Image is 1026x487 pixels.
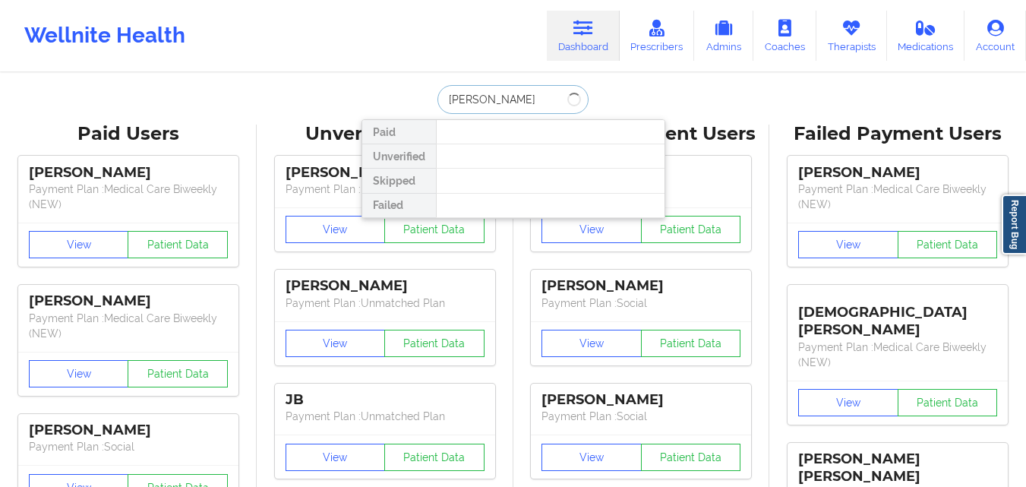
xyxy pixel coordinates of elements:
[541,277,740,295] div: [PERSON_NAME]
[286,296,485,311] p: Payment Plan : Unmatched Plan
[286,444,386,471] button: View
[286,164,485,182] div: [PERSON_NAME]
[29,293,228,310] div: [PERSON_NAME]
[384,216,485,243] button: Patient Data
[798,231,898,258] button: View
[541,296,740,311] p: Payment Plan : Social
[362,144,436,169] div: Unverified
[286,409,485,424] p: Payment Plan : Unmatched Plan
[798,182,997,212] p: Payment Plan : Medical Care Biweekly (NEW)
[541,216,642,243] button: View
[898,231,998,258] button: Patient Data
[29,360,129,387] button: View
[541,409,740,424] p: Payment Plan : Social
[780,122,1015,146] div: Failed Payment Users
[1002,194,1026,255] a: Report Bug
[286,182,485,197] p: Payment Plan : Unmatched Plan
[620,11,695,61] a: Prescribers
[798,340,997,370] p: Payment Plan : Medical Care Biweekly (NEW)
[798,293,997,339] div: [DEMOGRAPHIC_DATA][PERSON_NAME]
[286,391,485,409] div: JB
[641,330,741,357] button: Patient Data
[964,11,1026,61] a: Account
[11,122,246,146] div: Paid Users
[798,164,997,182] div: [PERSON_NAME]
[286,330,386,357] button: View
[541,391,740,409] div: [PERSON_NAME]
[384,330,485,357] button: Patient Data
[694,11,753,61] a: Admins
[29,231,129,258] button: View
[286,216,386,243] button: View
[29,311,228,341] p: Payment Plan : Medical Care Biweekly (NEW)
[547,11,620,61] a: Dashboard
[887,11,965,61] a: Medications
[641,444,741,471] button: Patient Data
[541,330,642,357] button: View
[29,164,228,182] div: [PERSON_NAME]
[798,389,898,416] button: View
[798,451,997,485] div: [PERSON_NAME] [PERSON_NAME]
[128,231,228,258] button: Patient Data
[29,182,228,212] p: Payment Plan : Medical Care Biweekly (NEW)
[29,422,228,439] div: [PERSON_NAME]
[384,444,485,471] button: Patient Data
[816,11,887,61] a: Therapists
[541,444,642,471] button: View
[267,122,503,146] div: Unverified Users
[362,194,436,218] div: Failed
[753,11,816,61] a: Coaches
[128,360,228,387] button: Patient Data
[286,277,485,295] div: [PERSON_NAME]
[362,120,436,144] div: Paid
[362,169,436,193] div: Skipped
[898,389,998,416] button: Patient Data
[29,439,228,454] p: Payment Plan : Social
[641,216,741,243] button: Patient Data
